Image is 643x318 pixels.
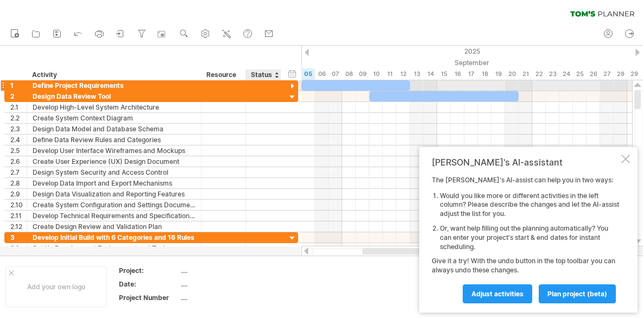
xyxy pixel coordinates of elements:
div: Add your own logo [5,266,107,307]
div: 2.9 [10,189,27,199]
div: .... [181,279,272,289]
div: 2.1 [10,102,27,112]
div: Saturday, 20 September 2025 [505,68,519,80]
div: Thursday, 18 September 2025 [478,68,491,80]
div: Sunday, 14 September 2025 [424,68,437,80]
div: Design Data Visualization and Reporting Features [33,189,196,199]
div: Activity [32,69,195,80]
div: 2.2 [10,113,27,123]
div: Thursday, 11 September 2025 [383,68,396,80]
div: Create System Configuration and Settings Document [33,200,196,210]
div: Create Design Review and Validation Plan [33,221,196,232]
div: Tuesday, 16 September 2025 [451,68,464,80]
span: Adjust activities [471,290,524,298]
div: 2.6 [10,156,27,167]
div: Develop High-Level System Architecture [33,102,196,112]
div: 2.10 [10,200,27,210]
li: Or, want help filling out the planning automatically? You can enter your project's start & end da... [440,224,619,251]
div: 2.4 [10,135,27,145]
div: Sunday, 7 September 2025 [329,68,342,80]
div: Friday, 5 September 2025 [301,68,315,80]
div: .... [181,266,272,275]
div: 3.1 [10,243,27,253]
div: Friday, 12 September 2025 [396,68,410,80]
div: Thursday, 25 September 2025 [573,68,587,80]
a: Adjust activities [463,284,532,303]
div: Develop User Interface Wireframes and Mockups [33,145,196,156]
div: 2.8 [10,178,27,188]
div: Friday, 19 September 2025 [491,68,505,80]
div: Date: [119,279,179,289]
div: Create User Experience (UX) Design Document [33,156,196,167]
div: Design System Security and Access Control [33,167,196,177]
div: Monday, 22 September 2025 [532,68,546,80]
div: Design Data Review Tool [33,91,196,101]
div: Define Data Review Rules and Categories [33,135,196,145]
div: 2.3 [10,124,27,134]
div: Project Number [119,293,179,302]
div: Tuesday, 9 September 2025 [356,68,369,80]
div: Set Up Development Environment and Tools [33,243,196,253]
div: Project: [119,266,179,275]
div: Monday, 8 September 2025 [342,68,356,80]
div: Monday, 29 September 2025 [627,68,641,80]
div: Saturday, 6 September 2025 [315,68,329,80]
div: The [PERSON_NAME]'s AI-assist can help you in two ways: Give it a try! With the undo button in th... [432,176,619,303]
div: Monday, 15 September 2025 [437,68,451,80]
div: Design Data Model and Database Schema [33,124,196,134]
div: Develop Initial Build with 6 Categories and 16 Rules [33,232,196,243]
div: Wednesday, 17 September 2025 [464,68,478,80]
div: 2.5 [10,145,27,156]
div: 2.7 [10,167,27,177]
span: plan project (beta) [547,290,607,298]
div: [PERSON_NAME]'s AI-assistant [432,157,619,168]
div: Tuesday, 23 September 2025 [546,68,559,80]
div: Status [251,69,275,80]
a: plan project (beta) [539,284,616,303]
div: 2 [10,91,27,101]
div: Create System Context Diagram [33,113,196,123]
div: Sunday, 21 September 2025 [519,68,532,80]
div: 1 [10,80,27,91]
div: Friday, 26 September 2025 [587,68,600,80]
div: Wednesday, 24 September 2025 [559,68,573,80]
div: 2.11 [10,211,27,221]
div: Define Project Requirements [33,80,196,91]
div: Saturday, 13 September 2025 [410,68,424,80]
li: Would you like more or different activities in the left column? Please describe the changes and l... [440,192,619,219]
div: Wednesday, 10 September 2025 [369,68,383,80]
div: Resource [206,69,239,80]
div: 2.12 [10,221,27,232]
div: Develop Technical Requirements and Specifications Document [33,211,196,221]
div: Develop Data Import and Export Mechanisms [33,178,196,188]
div: Sunday, 28 September 2025 [614,68,627,80]
div: 3 [10,232,27,243]
div: .... [181,293,272,302]
div: Saturday, 27 September 2025 [600,68,614,80]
